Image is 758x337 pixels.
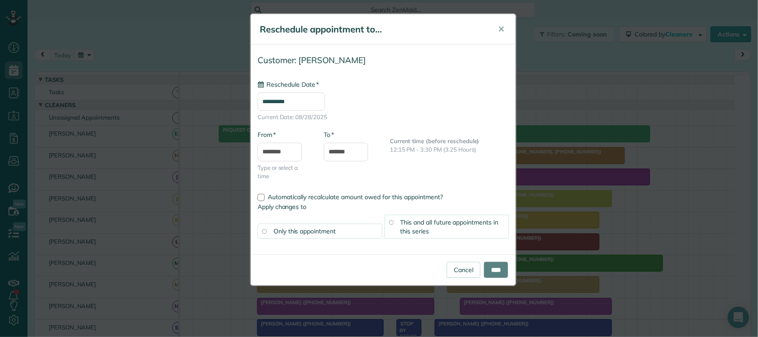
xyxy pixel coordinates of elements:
input: Only this appointment [262,229,266,233]
label: Reschedule Date [258,80,319,89]
a: Cancel [447,262,480,278]
h5: Reschedule appointment to... [260,23,485,36]
span: Type or select a time [258,164,310,181]
label: Apply changes to [258,202,509,211]
h4: Customer: [PERSON_NAME] [258,56,509,65]
span: Current Date: 08/28/2025 [258,113,509,121]
span: This and all future appointments in this series [401,218,499,235]
label: From [258,130,276,139]
span: ✕ [498,24,504,34]
span: Only this appointment [274,227,336,235]
p: 12:15 PM - 3:30 PM (3.25 Hours) [390,145,509,154]
input: This and all future appointments in this series [389,220,393,225]
label: To [324,130,334,139]
span: Automatically recalculate amount owed for this appointment? [268,193,443,201]
b: Current time (before reschedule) [390,137,480,144]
